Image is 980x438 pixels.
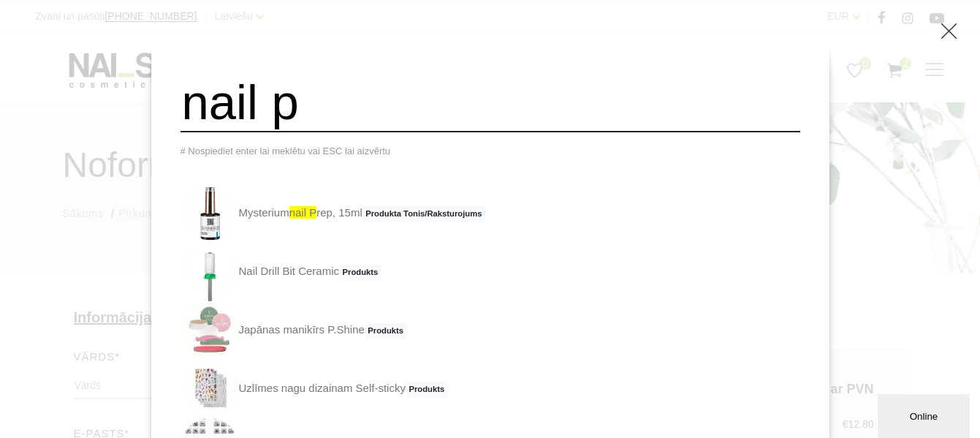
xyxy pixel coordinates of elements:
[406,381,448,399] span: Produkts
[181,243,381,301] a: Nail Drill Bit CeramicProdukts
[181,146,391,156] span: # Nospiediet enter lai meklētu vai ESC lai aizvērtu
[878,391,973,438] iframe: chat widget
[181,73,800,132] input: Meklēt produktus ...
[181,360,448,418] a: Uzlīmes nagu dizainam Self-stickyProdukts
[181,184,239,243] img: Līdzeklis ideāli attauko un atūdeņo dabīgo nagu, pateicoties tam, rodas izteikti laba saķere ar g...
[181,301,407,360] a: Japānas manikīrs P.ShineProdukts
[181,184,485,243] a: Mysteriumnail prep, 15mlProdukta Tonis/Raksturojums
[339,264,381,282] span: Produkts
[289,206,317,219] span: nail p
[365,322,407,340] span: Produkts
[362,205,485,223] span: Produkta Tonis/Raksturojums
